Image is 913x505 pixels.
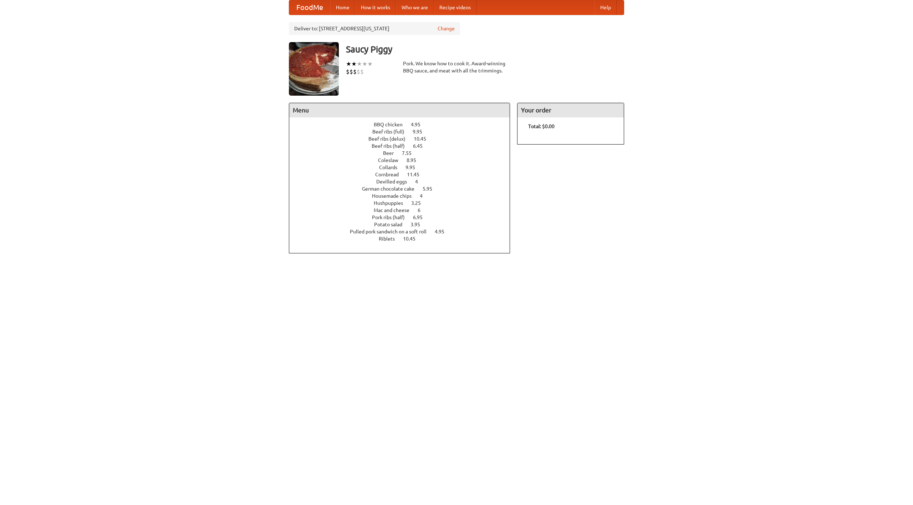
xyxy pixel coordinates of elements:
b: Total: $0.00 [528,123,555,129]
span: 3.25 [411,200,428,206]
a: Change [438,25,455,32]
a: BBQ chicken 4.95 [374,122,434,127]
a: Home [330,0,355,15]
span: 4 [420,193,430,199]
span: 4.95 [411,122,428,127]
span: 6.45 [413,143,430,149]
span: BBQ chicken [374,122,410,127]
a: Help [595,0,617,15]
a: Collards 9.95 [379,165,428,170]
a: Hushpuppies 3.25 [374,200,434,206]
a: Housemade chips 4 [372,193,436,199]
div: Pork. We know how to cook it. Award-winning BBQ sauce, and meat with all the trimmings. [403,60,510,74]
span: 9.95 [413,129,429,135]
span: 5.95 [423,186,439,192]
span: 3.95 [410,222,427,227]
a: Riblets 10.45 [379,236,429,242]
li: ★ [346,60,351,68]
img: angular.jpg [289,42,339,96]
a: Pork ribs (half) 6.95 [372,214,436,220]
div: Deliver to: [STREET_ADDRESS][US_STATE] [289,22,460,35]
span: 10.45 [403,236,423,242]
span: 4.95 [435,229,452,234]
a: Pulled pork sandwich on a soft roll 4.95 [350,229,458,234]
li: $ [360,68,364,76]
li: $ [350,68,353,76]
a: German chocolate cake 5.95 [362,186,445,192]
a: FoodMe [289,0,330,15]
a: Beef ribs (delux) 10.45 [368,136,439,142]
span: Riblets [379,236,402,242]
span: Hushpuppies [374,200,410,206]
span: Pork ribs (half) [372,214,412,220]
h3: Saucy Piggy [346,42,624,56]
li: $ [346,68,350,76]
a: Mac and cheese 6 [374,207,434,213]
h4: Menu [289,103,510,117]
a: Coleslaw 8.95 [378,157,429,163]
a: Recipe videos [434,0,476,15]
li: ★ [351,60,357,68]
span: Devilled eggs [376,179,414,185]
a: How it works [355,0,396,15]
li: ★ [367,60,373,68]
a: Beer 7.55 [383,150,425,156]
span: Cornbread [375,172,406,177]
span: Pulled pork sandwich on a soft roll [350,229,434,234]
span: Potato salad [374,222,409,227]
a: Potato salad 3.95 [374,222,433,227]
a: Who we are [396,0,434,15]
span: 10.45 [414,136,433,142]
span: Beef ribs (delux) [368,136,413,142]
span: 4 [415,179,425,185]
span: 6 [418,207,428,213]
span: Beef ribs (half) [372,143,412,149]
span: 9.95 [406,165,422,170]
li: $ [357,68,360,76]
a: Beef ribs (half) 6.45 [372,143,436,149]
span: 7.55 [402,150,419,156]
a: Devilled eggs 4 [376,179,431,185]
span: Mac and cheese [374,207,417,213]
span: Housemade chips [372,193,419,199]
span: Beer [383,150,401,156]
span: Coleslaw [378,157,406,163]
li: ★ [357,60,362,68]
span: Beef ribs (full) [372,129,412,135]
span: Collards [379,165,404,170]
span: 6.95 [413,214,430,220]
a: Cornbread 11.45 [375,172,433,177]
span: 8.95 [407,157,423,163]
h4: Your order [517,103,624,117]
a: Beef ribs (full) 9.95 [372,129,435,135]
span: 11.45 [407,172,427,177]
li: ★ [362,60,367,68]
span: German chocolate cake [362,186,422,192]
li: $ [353,68,357,76]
